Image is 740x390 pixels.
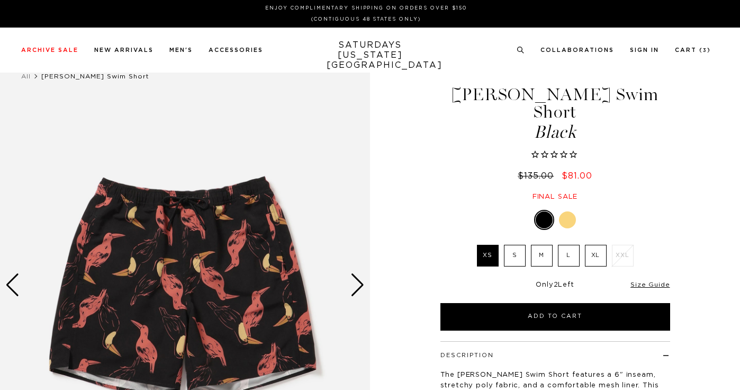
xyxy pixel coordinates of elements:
div: Only Left [440,281,670,290]
div: Next slide [350,273,365,297]
small: 3 [703,48,707,53]
a: SATURDAYS[US_STATE][GEOGRAPHIC_DATA] [327,40,414,70]
button: Add to Cart [440,303,670,331]
a: Collaborations [540,47,614,53]
del: $135.00 [518,172,558,180]
a: Archive Sale [21,47,78,53]
span: Black [439,123,672,141]
span: $81.00 [562,172,592,180]
a: Sign In [630,47,659,53]
div: Previous slide [5,273,20,297]
h1: [PERSON_NAME] Swim Short [439,86,672,141]
label: S [504,245,526,267]
p: (Contiguous 48 States Only) [25,15,707,23]
label: XS [477,245,499,267]
span: 2 [554,281,558,288]
label: XL [585,245,607,267]
a: Men's [169,47,193,53]
div: Final sale [439,192,672,201]
label: L [558,245,580,267]
a: Size Guide [630,281,670,288]
span: [PERSON_NAME] Swim Short [41,73,149,79]
button: Description [440,352,494,358]
label: M [531,245,553,267]
a: All [21,73,31,79]
a: Cart (3) [675,47,711,53]
a: Accessories [209,47,263,53]
p: Enjoy Complimentary Shipping on Orders Over $150 [25,4,707,12]
span: Rated 0.0 out of 5 stars 0 reviews [439,149,672,161]
a: New Arrivals [94,47,154,53]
